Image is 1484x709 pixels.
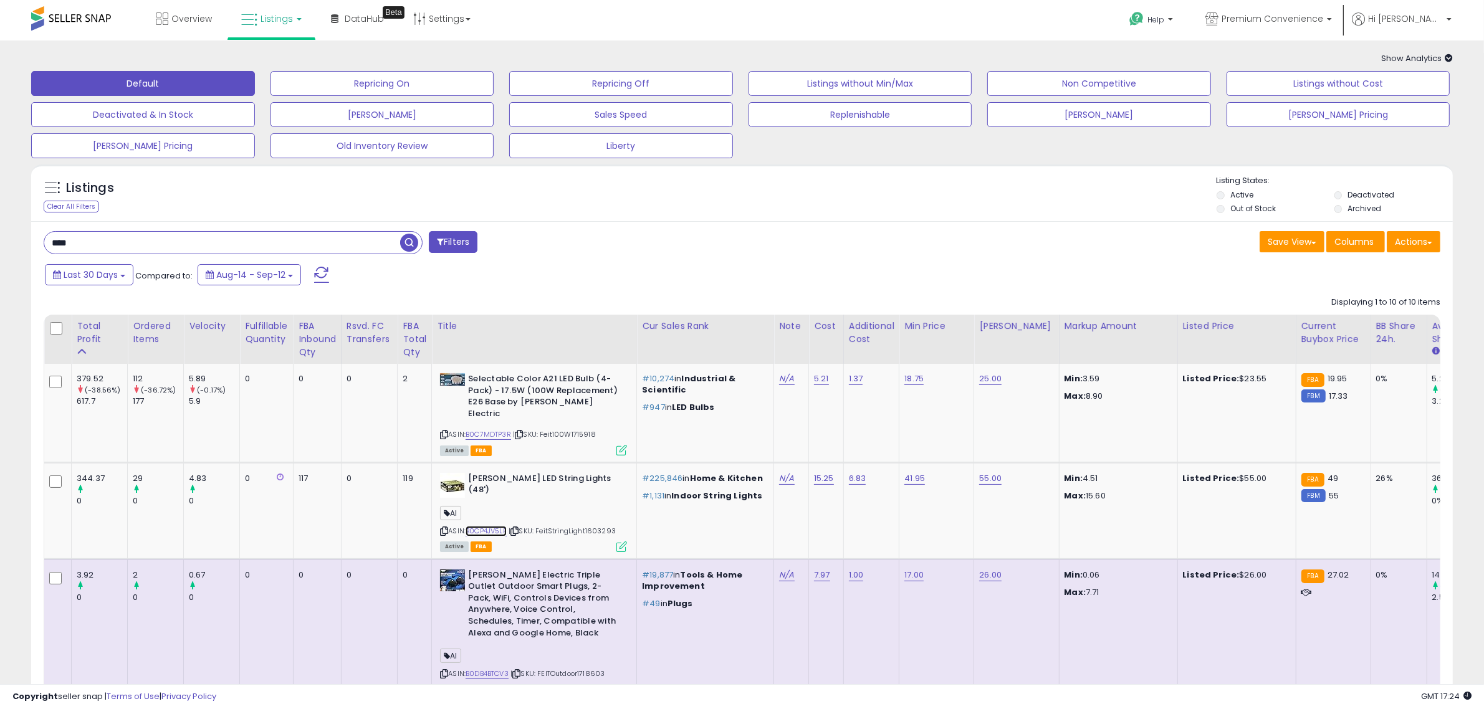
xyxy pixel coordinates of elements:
div: Title [437,320,631,333]
a: 5.21 [814,373,829,385]
span: #225,846 [642,472,682,484]
div: 0 [299,569,332,581]
label: Active [1230,189,1253,200]
div: 5.9 [189,396,239,407]
div: 0 [189,592,239,603]
div: Velocity [189,320,234,333]
div: 2.57% [1432,592,1483,603]
span: All listings currently available for purchase on Amazon [440,445,469,456]
span: Tools & Home Improvement [642,569,742,592]
div: 2 [403,373,422,384]
div: 0 [189,495,239,507]
div: Note [779,320,803,333]
b: [PERSON_NAME] Electric Triple Outlet Outdoor Smart Plugs, 2-Pack, WiFi, Controls Devices from Any... [468,569,620,642]
button: Repricing On [270,71,494,96]
span: Last 30 Days [64,269,118,281]
p: 15.60 [1065,490,1168,502]
label: Out of Stock [1230,203,1276,214]
span: 27.02 [1328,569,1349,581]
div: 0 [299,373,332,384]
small: FBM [1301,389,1326,402]
button: Save View [1260,231,1324,252]
small: FBA [1301,473,1324,487]
button: Listings without Cost [1227,71,1450,96]
div: 177 [133,396,183,407]
button: Columns [1326,231,1385,252]
div: 0 [403,569,422,581]
button: Sales Speed [509,102,733,127]
a: Help [1119,2,1185,40]
p: in [642,373,764,396]
a: B0C7MDTP3R [466,429,511,440]
span: Show Analytics [1381,52,1453,64]
p: 8.90 [1065,391,1168,402]
span: | SKU: FEITOutdoor1718603 [510,669,605,678]
span: 19.95 [1328,373,1348,384]
div: ASIN: [440,373,627,454]
strong: Copyright [12,690,58,702]
span: Compared to: [135,270,193,282]
span: AI [440,649,461,663]
span: Listings [261,12,293,25]
span: Indoor String Lights [671,490,762,502]
div: Min Price [904,320,969,333]
span: #1,131 [642,490,664,502]
a: B0CP4JV5LF [466,526,507,536]
p: 4.51 [1065,473,1168,484]
span: | SKU: FeitStringLight1603293 [509,526,616,536]
p: in [642,473,764,484]
button: Liberty [509,133,733,158]
small: (-38.56%) [85,385,120,395]
p: 3.59 [1065,373,1168,384]
button: Replenishable [749,102,972,127]
div: Total Profit [77,320,122,346]
div: [PERSON_NAME] [979,320,1053,333]
div: Tooltip anchor [383,6,405,19]
div: 0 [77,592,127,603]
a: Privacy Policy [161,690,216,702]
span: Home & Kitchen [690,472,763,484]
div: 0 [347,373,388,384]
h5: Listings [66,179,114,197]
button: Last 30 Days [45,264,133,285]
a: 1.00 [849,569,864,581]
span: FBA [471,445,492,456]
div: 14.67% [1432,569,1483,581]
div: 0 [245,473,284,484]
div: 3.23% [1432,396,1483,407]
div: Ordered Items [133,320,178,346]
div: 0 [245,373,284,384]
div: 0 [245,569,284,581]
div: Cur Sales Rank [642,320,768,333]
small: (-36.72%) [141,385,176,395]
strong: Min: [1065,569,1083,581]
div: ASIN: [440,473,627,551]
div: 112 [133,373,183,384]
span: Help [1147,14,1164,25]
a: 6.83 [849,472,866,485]
div: FBA Total Qty [403,320,426,359]
div: 5.89 [189,373,239,384]
p: in [642,402,764,413]
img: 51SpN9M+FTL._SL40_.jpg [440,569,465,591]
span: 17.33 [1329,390,1348,402]
div: 0 [77,495,127,507]
a: Hi [PERSON_NAME] [1352,12,1452,40]
button: Listings without Min/Max [749,71,972,96]
div: 0 [133,592,183,603]
button: [PERSON_NAME] Pricing [1227,102,1450,127]
strong: Min: [1065,472,1083,484]
small: FBA [1301,569,1324,583]
span: Premium Convenience [1222,12,1323,25]
strong: Max: [1065,490,1086,502]
div: 344.37 [77,473,127,484]
button: Old Inventory Review [270,133,494,158]
div: 117 [299,473,332,484]
div: 0% [1376,373,1417,384]
a: 25.00 [979,373,1002,385]
img: 41OuJ63llvL._SL40_.jpg [440,373,465,386]
b: Listed Price: [1183,373,1240,384]
span: Columns [1334,236,1374,248]
div: FBA inbound Qty [299,320,336,359]
label: Deactivated [1348,189,1395,200]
